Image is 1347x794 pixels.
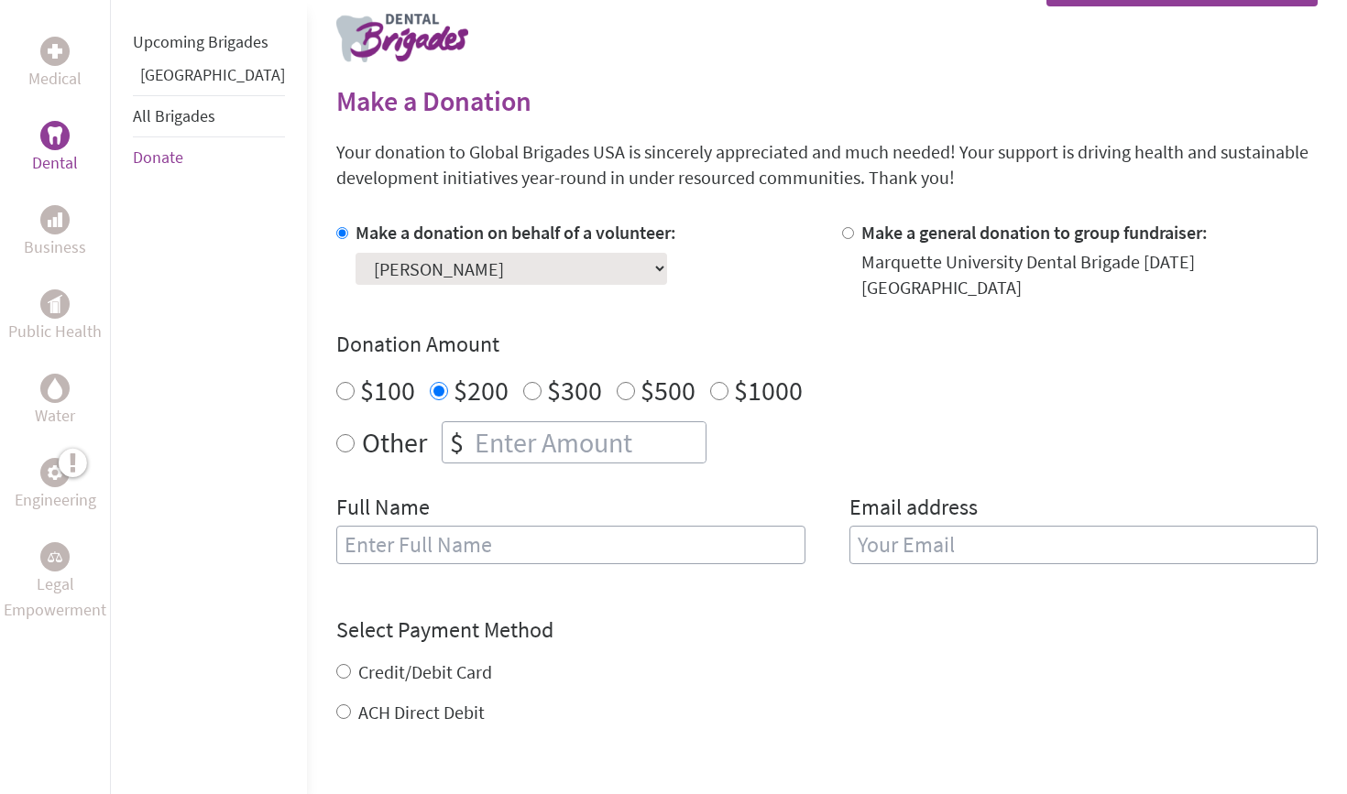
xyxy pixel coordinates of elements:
[360,373,415,408] label: $100
[133,147,183,168] a: Donate
[443,422,471,462] div: $
[133,137,285,178] li: Donate
[362,421,427,463] label: Other
[358,701,485,723] label: ACH Direct Debit
[4,571,106,623] p: Legal Empowerment
[15,487,96,513] p: Engineering
[336,139,1318,190] p: Your donation to Global Brigades USA is sincerely appreciated and much needed! Your support is dr...
[454,373,509,408] label: $200
[40,121,70,150] div: Dental
[24,205,86,260] a: BusinessBusiness
[8,289,102,344] a: Public HealthPublic Health
[336,615,1318,645] h4: Select Payment Method
[471,422,706,462] input: Enter Amount
[133,22,285,62] li: Upcoming Brigades
[40,289,70,319] div: Public Health
[358,660,492,683] label: Credit/Debit Card
[40,374,70,403] div: Water
[336,526,805,564] input: Enter Full Name
[28,37,82,92] a: MedicalMedical
[336,14,468,62] img: logo-dental.png
[734,373,803,408] label: $1000
[8,319,102,344] p: Public Health
[24,234,86,260] p: Business
[849,493,978,526] label: Email address
[336,84,1318,117] h2: Make a Donation
[48,126,62,144] img: Dental
[861,221,1208,244] label: Make a general donation to group fundraiser:
[336,330,1318,359] h4: Donation Amount
[48,212,62,227] img: Business
[336,493,430,526] label: Full Name
[641,373,695,408] label: $500
[35,374,75,429] a: WaterWater
[40,205,70,234] div: Business
[15,458,96,513] a: EngineeringEngineering
[40,37,70,66] div: Medical
[133,105,215,126] a: All Brigades
[48,465,62,480] img: Engineering
[356,221,676,244] label: Make a donation on behalf of a volunteer:
[48,377,62,398] img: Water
[547,373,602,408] label: $300
[35,403,75,429] p: Water
[48,551,62,562] img: Legal Empowerment
[133,95,285,137] li: All Brigades
[133,62,285,95] li: Panama
[40,542,70,571] div: Legal Empowerment
[32,121,78,176] a: DentalDental
[40,458,70,487] div: Engineering
[861,249,1319,300] div: Marquette University Dental Brigade [DATE] [GEOGRAPHIC_DATA]
[849,526,1319,564] input: Your Email
[48,44,62,59] img: Medical
[140,64,285,85] a: [GEOGRAPHIC_DATA]
[28,66,82,92] p: Medical
[4,542,106,623] a: Legal EmpowermentLegal Empowerment
[32,150,78,176] p: Dental
[133,31,268,52] a: Upcoming Brigades
[48,295,62,313] img: Public Health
